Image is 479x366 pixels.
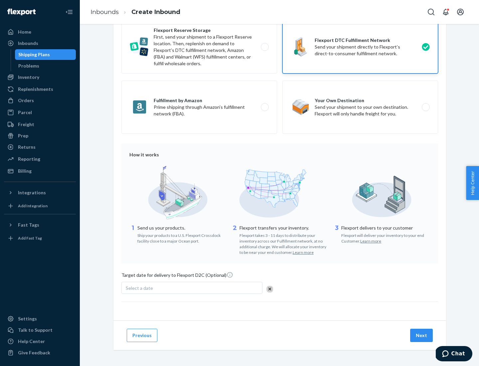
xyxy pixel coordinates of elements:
div: Parcel [18,109,32,116]
div: Inventory [18,74,39,81]
button: Open notifications [439,5,452,19]
div: Talk to Support [18,327,53,333]
a: Settings [4,313,76,324]
button: Previous [127,329,157,342]
div: Reporting [18,156,40,162]
div: Integrations [18,189,46,196]
a: Problems [15,61,76,71]
button: Open Search Box [424,5,438,19]
div: Orders [18,97,34,104]
a: Returns [4,142,76,152]
div: Settings [18,315,37,322]
div: Home [18,29,31,35]
div: Inbounds [18,40,38,47]
button: Talk to Support [4,325,76,335]
div: Add Integration [18,203,48,209]
div: Flexport takes 3 - 11 days to distribute your inventory across our Fulfillment network, at no add... [239,231,328,256]
button: Open account menu [454,5,467,19]
a: Orders [4,95,76,106]
div: Replenishments [18,86,53,92]
div: Billing [18,168,32,174]
a: Add Integration [4,201,76,211]
button: Give Feedback [4,347,76,358]
a: Prep [4,130,76,141]
iframe: Opens a widget where you can chat to one of our agents [436,346,472,363]
a: Create Inbound [131,8,180,16]
a: Help Center [4,336,76,347]
a: Add Fast Tag [4,233,76,244]
a: Replenishments [4,84,76,94]
p: Flexport transfers your inventory. [239,225,328,231]
a: Freight [4,119,76,130]
div: 2 [232,224,238,256]
a: Billing [4,166,76,176]
ol: breadcrumbs [85,2,186,22]
p: Flexport delivers to your customer [341,225,430,231]
button: Learn more [360,238,381,244]
div: Freight [18,121,34,128]
p: Send us your products. [137,225,226,231]
a: Parcel [4,107,76,118]
div: Returns [18,144,36,150]
button: Learn more [293,250,314,255]
button: Help Center [466,166,479,200]
button: Next [410,329,433,342]
div: Prep [18,132,28,139]
div: How it works [129,151,430,158]
a: Shipping Plans [15,49,76,60]
div: Fast Tags [18,222,39,228]
img: Flexport logo [7,9,36,15]
div: 1 [129,224,136,244]
button: Integrations [4,187,76,198]
button: Fast Tags [4,220,76,230]
button: Close Navigation [63,5,76,19]
div: Give Feedback [18,349,50,356]
a: Inbounds [4,38,76,49]
div: Ship your products to a U.S. Flexport Crossdock facility close to a major Ocean port. [137,231,226,244]
a: Inventory [4,72,76,83]
div: Add Fast Tag [18,235,42,241]
div: Problems [18,63,39,69]
div: Shipping Plans [18,51,50,58]
div: 3 [333,224,340,244]
a: Reporting [4,154,76,164]
a: Home [4,27,76,37]
a: Inbounds [90,8,119,16]
span: Target date for delivery to Flexport D2C (Optional) [121,272,233,281]
span: Select a date [126,285,153,291]
div: Flexport will deliver your inventory to your end Customer. [341,231,430,244]
div: Help Center [18,338,45,345]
